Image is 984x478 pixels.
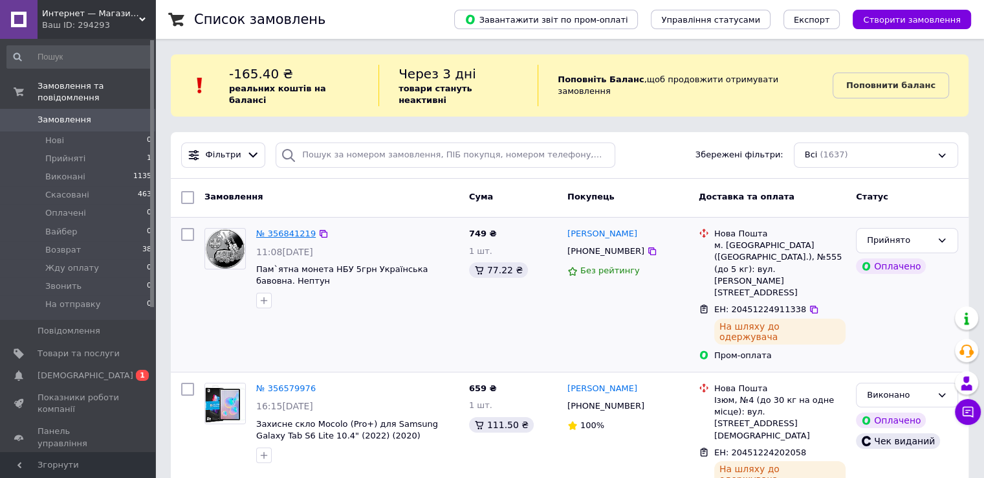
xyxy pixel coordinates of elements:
[276,142,615,168] input: Пошук за номером замовлення, ПІБ покупця, номером телефону, Email, номером накладної
[699,192,794,201] span: Доставка та оплата
[6,45,153,69] input: Пошук
[695,149,783,161] span: Збережені фільтри:
[45,171,85,183] span: Виконані
[805,149,818,161] span: Всі
[867,389,932,402] div: Виконано
[853,10,971,29] button: Створити замовлення
[147,153,151,165] span: 1
[783,10,840,29] button: Експорт
[661,15,760,25] span: Управління статусами
[147,135,151,146] span: 0
[204,228,246,269] a: Фото товару
[794,15,830,25] span: Експорт
[45,280,82,292] span: Звонить
[256,229,316,238] a: № 356841219
[714,350,846,361] div: Пром-оплата
[867,234,932,247] div: Прийнято
[846,80,935,90] b: Поповнити баланс
[45,262,99,274] span: Жду оплату
[147,262,151,274] span: 0
[538,65,833,106] div: , щоб продовжити отримувати замовлення
[133,171,151,183] span: 1135
[469,192,493,201] span: Cума
[142,244,151,256] span: 38
[256,264,428,286] a: Пам`ятна монета НБУ 5грн Українська бавовна. Нептун
[955,399,981,425] button: Чат з покупцем
[833,73,949,98] a: Поповнити баланс
[469,246,492,256] span: 1 шт.
[205,229,245,269] img: Фото товару
[714,319,846,345] div: На шляху до одержувача
[399,66,476,82] span: Через 3 дні
[580,266,640,275] span: Без рейтингу
[856,258,926,274] div: Оплачено
[714,304,806,314] span: ЕН: 20451224911338
[206,149,241,161] span: Фільтри
[147,280,151,292] span: 0
[45,244,81,256] span: Возврат
[204,192,263,201] span: Замовлення
[38,370,133,381] span: [DEMOGRAPHIC_DATA]
[38,114,91,126] span: Замовлення
[469,417,534,433] div: 111.50 ₴
[256,419,438,441] a: Захисне скло Mocolo (Pro+) для Samsung Galaxy Tab S6 Lite 10.4" (2022) (2020)
[469,383,497,393] span: 659 ₴
[714,228,846,240] div: Нова Пошта
[147,226,151,238] span: 0
[45,189,89,201] span: Скасовані
[567,192,615,201] span: Покупець
[714,394,846,442] div: Ізюм, №4 (до 30 кг на одне місце): вул. [STREET_ADDRESS][DEMOGRAPHIC_DATA]
[567,228,637,240] a: [PERSON_NAME]
[138,189,151,201] span: 463
[45,226,78,238] span: Вайбер
[38,80,155,104] span: Замовлення та повідомлення
[42,8,139,19] span: Интернет — Магазин «Мarket-shop»
[714,240,846,299] div: м. [GEOGRAPHIC_DATA] ([GEOGRAPHIC_DATA].), №555 (до 5 кг): вул. [PERSON_NAME][STREET_ADDRESS]
[863,15,961,25] span: Створити замовлення
[229,84,326,105] b: реальних коштів на балансі
[820,150,847,159] span: (1637)
[465,14,628,25] span: Завантажити звіт по пром-оплаті
[856,433,940,449] div: Чек виданий
[856,413,926,428] div: Оплачено
[38,325,100,337] span: Повідомлення
[45,153,85,165] span: Прийняті
[190,76,210,95] img: :exclamation:
[399,84,472,105] b: товари стануть неактивні
[469,229,497,238] span: 749 ₴
[45,135,64,146] span: Нові
[567,246,644,256] span: [PHONE_NUMBER]
[469,400,492,410] span: 1 шт.
[840,14,971,24] a: Створити замовлення
[204,383,246,424] a: Фото товару
[45,207,86,219] span: Оплачені
[567,383,637,395] a: [PERSON_NAME]
[194,12,325,27] h1: Список замовлень
[580,420,604,430] span: 100%
[714,383,846,394] div: Нова Пошта
[136,370,149,381] span: 1
[45,299,100,310] span: На отправку
[38,348,120,359] span: Товари та послуги
[38,392,120,415] span: Показники роботи компанії
[256,247,313,257] span: 11:08[DATE]
[38,426,120,449] span: Панель управління
[558,74,644,84] b: Поповніть Баланс
[229,66,293,82] span: -165.40 ₴
[856,192,888,201] span: Статус
[42,19,155,31] div: Ваш ID: 294293
[651,10,771,29] button: Управління статусами
[147,299,151,310] span: 0
[147,207,151,219] span: 0
[256,401,313,411] span: 16:15[DATE]
[469,262,528,278] div: 77.22 ₴
[205,383,245,424] img: Фото товару
[714,448,806,457] span: ЕН: 20451224202058
[256,383,316,393] a: № 356579976
[567,401,644,411] span: [PHONE_NUMBER]
[454,10,638,29] button: Завантажити звіт по пром-оплаті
